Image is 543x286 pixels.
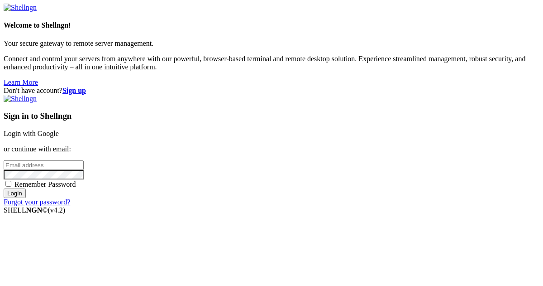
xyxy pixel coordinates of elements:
img: Shellngn [4,4,37,12]
p: Connect and control your servers from anywhere with our powerful, browser-based terminal and remo... [4,55,539,71]
input: Login [4,189,26,198]
a: Forgot your password? [4,198,70,206]
h3: Sign in to Shellngn [4,111,539,121]
p: or continue with email: [4,145,539,153]
span: Remember Password [14,180,76,188]
h4: Welcome to Shellngn! [4,21,539,29]
span: 4.2.0 [48,206,66,214]
input: Email address [4,160,84,170]
a: Sign up [62,87,86,94]
div: Don't have account? [4,87,539,95]
a: Login with Google [4,130,59,137]
p: Your secure gateway to remote server management. [4,39,539,48]
img: Shellngn [4,95,37,103]
b: NGN [26,206,43,214]
span: SHELL © [4,206,65,214]
a: Learn More [4,78,38,86]
input: Remember Password [5,181,11,187]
